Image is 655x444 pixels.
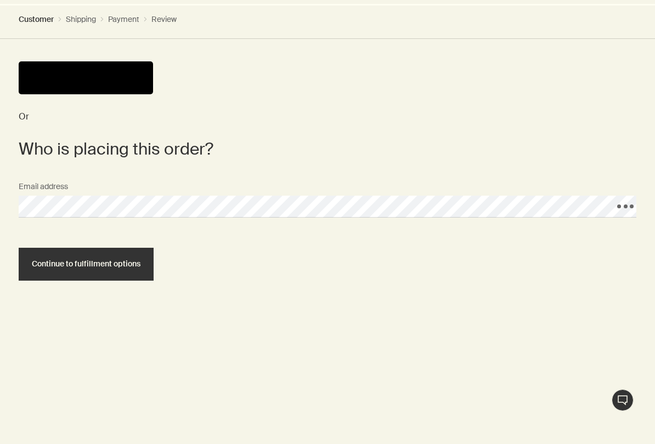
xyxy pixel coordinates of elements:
[19,138,620,160] h2: Who is placing this order?
[19,61,153,94] button: Pay
[66,14,96,24] button: Shipping
[19,14,54,24] button: Customer
[19,111,29,122] span: Or
[19,196,636,218] input: Email address
[108,14,139,24] button: Payment
[151,14,177,24] button: Review
[19,248,154,281] button: Continue to fulfillment options
[612,389,634,411] button: Live Assistance
[32,260,140,268] span: Continue to fulfillment options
